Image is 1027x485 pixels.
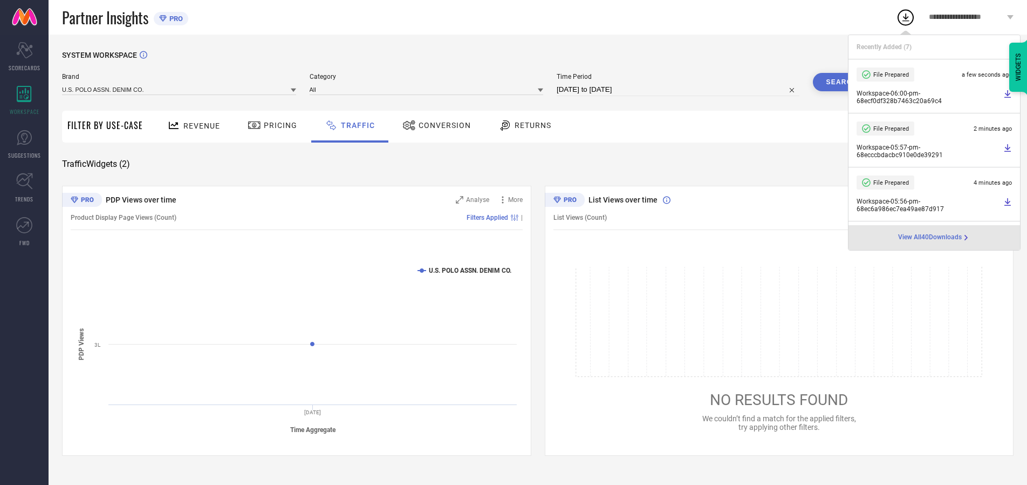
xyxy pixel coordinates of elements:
[857,144,1001,159] span: Workspace - 05:57-pm - 68ecccbdacbc910e0de39291
[341,121,375,130] span: Traffic
[710,391,848,409] span: NO RESULTS FOUND
[304,409,321,415] text: [DATE]
[419,121,471,130] span: Conversion
[1003,198,1012,213] a: Download
[1003,144,1012,159] a: Download
[873,71,909,78] span: File Prepared
[857,43,912,51] span: Recently Added ( 7 )
[974,179,1012,186] span: 4 minutes ago
[588,196,658,204] span: List Views over time
[813,73,871,91] button: Search
[553,214,607,221] span: List Views (Count)
[898,233,962,242] span: View All 40 Downloads
[873,125,909,132] span: File Prepared
[974,125,1012,132] span: 2 minutes ago
[857,90,1001,105] span: Workspace - 06:00-pm - 68ecf0df328b7463c20a69c4
[62,51,137,59] span: SYSTEM WORKSPACE
[467,214,508,221] span: Filters Applied
[62,6,148,29] span: Partner Insights
[67,119,143,132] span: Filter By Use-Case
[9,64,40,72] span: SCORECARDS
[62,159,130,170] span: Traffic Widgets ( 2 )
[290,426,336,434] tspan: Time Aggregate
[873,179,909,186] span: File Prepared
[8,151,41,159] span: SUGGESTIONS
[898,233,970,242] div: Open download page
[62,73,296,80] span: Brand
[557,73,799,80] span: Time Period
[545,193,585,209] div: Premium
[62,193,102,209] div: Premium
[896,8,915,27] div: Open download list
[456,196,463,204] svg: Zoom
[183,122,220,130] span: Revenue
[521,214,523,221] span: |
[898,233,970,242] a: View All40Downloads
[106,196,176,204] span: PDP Views over time
[264,121,297,130] span: Pricing
[10,107,39,116] span: WORKSPACE
[557,83,799,96] input: Select time period
[515,121,551,130] span: Returns
[702,414,856,432] span: We couldn’t find a match for the applied filters, try applying other filters.
[15,195,33,203] span: TRENDS
[94,342,101,348] text: 3L
[857,198,1001,213] span: Workspace - 05:56-pm - 68ec6a986ec7ea49ae87d917
[310,73,544,80] span: Category
[508,196,523,204] span: More
[466,196,489,204] span: Analyse
[1003,90,1012,105] a: Download
[71,214,176,221] span: Product Display Page Views (Count)
[167,15,183,23] span: PRO
[78,328,85,360] tspan: PDP Views
[962,71,1012,78] span: a few seconds ago
[19,239,30,247] span: FWD
[429,267,511,274] text: U.S. POLO ASSN. DENIM CO.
